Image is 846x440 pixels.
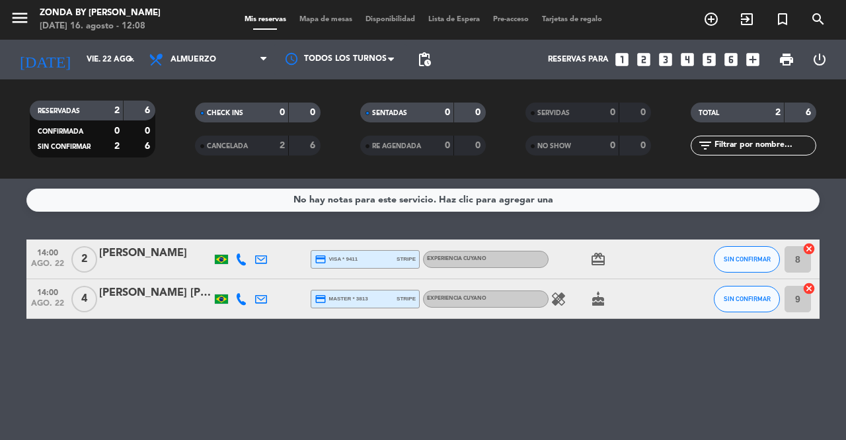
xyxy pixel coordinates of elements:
[697,138,713,154] i: filter_list
[722,51,740,68] i: looks_6
[679,51,696,68] i: looks_4
[315,253,327,265] i: credit_card
[812,52,827,67] i: power_settings_new
[427,256,486,261] span: EXPERIENCIA CUYANO
[71,286,97,312] span: 4
[610,108,615,117] strong: 0
[397,255,416,263] span: stripe
[372,143,421,150] span: RE AGENDADA
[315,253,358,265] span: visa * 9411
[806,108,814,117] strong: 6
[171,55,216,64] span: Almuerzo
[803,40,836,79] div: LOG OUT
[40,20,161,33] div: [DATE] 16. agosto - 12:08
[714,286,780,312] button: SIN CONFIRMAR
[71,246,97,273] span: 2
[10,8,30,32] button: menu
[535,16,609,23] span: Tarjetas de regalo
[10,8,30,28] i: menu
[610,141,615,150] strong: 0
[775,11,790,27] i: turned_in_not
[145,106,153,115] strong: 6
[701,51,718,68] i: looks_5
[280,141,285,150] strong: 2
[744,51,761,68] i: add_box
[713,138,816,153] input: Filtrar por nombre...
[123,52,139,67] i: arrow_drop_down
[315,293,368,305] span: master * 3813
[802,242,816,255] i: cancel
[475,108,483,117] strong: 0
[114,126,120,136] strong: 0
[114,142,120,151] strong: 2
[416,52,432,67] span: pending_actions
[10,45,80,74] i: [DATE]
[38,144,91,150] span: SIN CONFIRMAR
[714,246,780,273] button: SIN CONFIRMAR
[31,299,64,314] span: ago. 22
[724,255,771,263] span: SIN CONFIRMAR
[775,108,781,117] strong: 2
[422,16,486,23] span: Lista de Espera
[475,141,483,150] strong: 0
[99,285,211,302] div: [PERSON_NAME] [PERSON_NAME]
[38,128,83,135] span: CONFIRMADA
[397,294,416,303] span: stripe
[445,108,450,117] strong: 0
[207,110,243,116] span: CHECK INS
[739,11,755,27] i: exit_to_app
[238,16,293,23] span: Mis reservas
[145,142,153,151] strong: 6
[359,16,422,23] span: Disponibilidad
[590,251,606,267] i: card_giftcard
[699,110,719,116] span: TOTAL
[293,16,359,23] span: Mapa de mesas
[207,143,248,150] span: CANCELADA
[31,259,64,275] span: ago. 22
[486,16,535,23] span: Pre-acceso
[280,108,285,117] strong: 0
[640,141,648,150] strong: 0
[445,141,450,150] strong: 0
[114,106,120,115] strong: 2
[310,108,318,117] strong: 0
[310,141,318,150] strong: 6
[537,110,570,116] span: SERVIDAS
[551,291,566,307] i: healing
[810,11,826,27] i: search
[293,193,553,208] div: No hay notas para este servicio. Haz clic para agregar una
[40,7,161,20] div: Zonda by [PERSON_NAME]
[640,108,648,117] strong: 0
[537,143,571,150] span: NO SHOW
[802,282,816,295] i: cancel
[657,51,674,68] i: looks_3
[31,284,64,299] span: 14:00
[31,244,64,259] span: 14:00
[315,293,327,305] i: credit_card
[427,296,486,301] span: EXPERIENCIA CUYANO
[38,108,80,114] span: RESERVADAS
[548,55,609,64] span: Reservas para
[724,295,771,302] span: SIN CONFIRMAR
[779,52,794,67] span: print
[635,51,652,68] i: looks_two
[99,245,211,262] div: [PERSON_NAME]
[145,126,153,136] strong: 0
[703,11,719,27] i: add_circle_outline
[613,51,631,68] i: looks_one
[590,291,606,307] i: cake
[372,110,407,116] span: SENTADAS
